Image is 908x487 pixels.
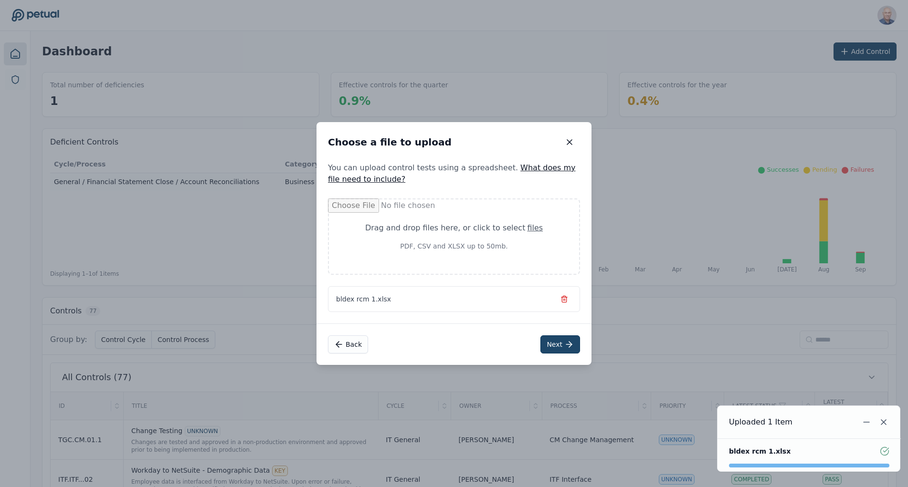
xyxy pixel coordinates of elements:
div: Drag and drop files here , or click to select [352,222,556,234]
h2: Choose a file to upload [328,135,452,149]
button: Back [328,335,368,353]
button: Close [875,414,892,431]
div: bldex rcm 1.xlsx [729,446,791,456]
div: files [527,222,543,234]
p: PDF, CSV and XLSX up to 50mb. [352,241,556,251]
span: bldex rcm 1.xlsx [336,294,391,304]
div: Uploaded 1 Item [729,416,792,428]
p: You can upload control tests using a spreadsheet. [317,162,591,185]
button: Next [540,335,580,353]
button: Minimize [858,414,875,431]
